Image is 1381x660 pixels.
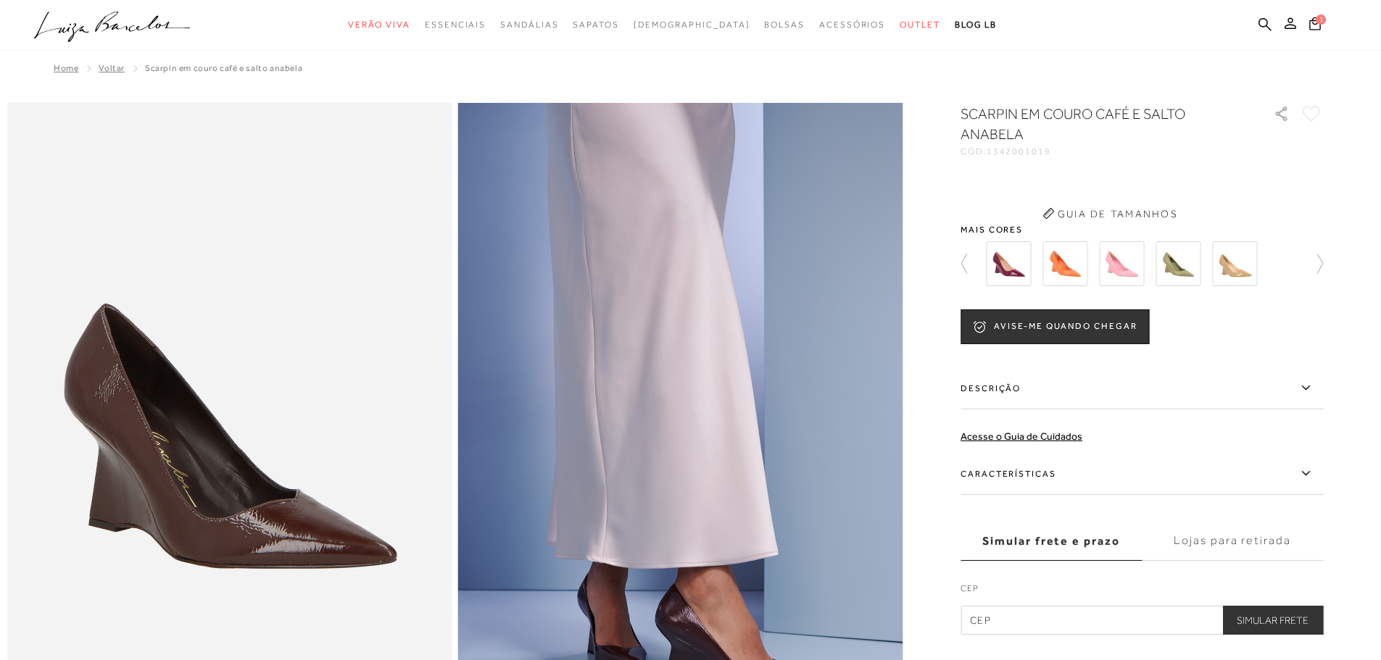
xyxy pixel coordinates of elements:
[1212,241,1257,286] img: SCARPIN ANABELA EM COURO VERNIZ BEGE ARGILA
[573,12,618,38] a: categoryNavScreenReaderText
[961,430,1082,442] a: Acesse o Guia de Cuidados
[145,63,302,73] span: SCARPIN EM COURO CAFÉ E SALTO ANABELA
[1037,202,1182,225] button: Guia de Tamanhos
[900,20,940,30] span: Outlet
[900,12,940,38] a: categoryNavScreenReaderText
[961,309,1149,344] button: AVISE-ME QUANDO CHEGAR
[961,582,1323,602] label: CEP
[1316,14,1326,25] span: 1
[961,104,1232,144] h1: SCARPIN EM COURO CAFÉ E SALTO ANABELA
[955,20,997,30] span: BLOG LB
[819,12,885,38] a: categoryNavScreenReaderText
[961,453,1323,495] label: Características
[961,522,1142,561] label: Simular frete e prazo
[634,12,750,38] a: noSubCategoriesText
[764,20,805,30] span: Bolsas
[955,12,997,38] a: BLOG LB
[1305,16,1325,35] button: 1
[1099,241,1144,286] img: SCARPIN ANABELA EM COURO ROSA CEREJEIRA
[819,20,885,30] span: Acessórios
[961,367,1323,409] label: Descrição
[348,20,410,30] span: Verão Viva
[348,12,410,38] a: categoryNavScreenReaderText
[1042,241,1087,286] img: SCARPIN ANABELA EM COURO LARANJA SUNSET
[425,12,486,38] a: categoryNavScreenReaderText
[1156,241,1200,286] img: SCARPIN ANABELA EM COURO VERDE OLIVA
[986,241,1031,286] img: SCARPIN ANABELA EM COURO VERNIZ MARSALA
[54,63,78,73] a: Home
[1142,522,1323,561] label: Lojas para retirada
[500,20,558,30] span: Sandálias
[1222,606,1323,635] button: Simular Frete
[987,146,1051,156] span: 1342001019
[634,20,750,30] span: [DEMOGRAPHIC_DATA]
[961,606,1323,635] input: CEP
[764,12,805,38] a: categoryNavScreenReaderText
[425,20,486,30] span: Essenciais
[500,12,558,38] a: categoryNavScreenReaderText
[573,20,618,30] span: Sapatos
[961,225,1323,234] span: Mais cores
[99,63,125,73] a: Voltar
[961,147,1251,156] div: CÓD:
